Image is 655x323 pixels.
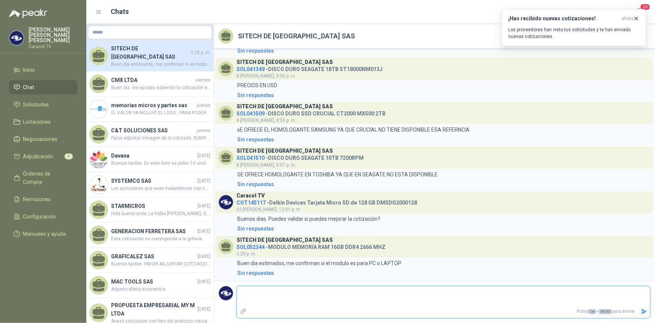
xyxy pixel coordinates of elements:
label: Adjuntar archivos [237,305,250,318]
span: [DATE] [197,177,211,185]
button: Enviar [638,305,650,318]
div: Sin respuestas [237,47,274,55]
span: [DATE] [197,253,211,260]
span: Licitaciones [23,118,51,126]
span: SOL041510 [236,155,265,161]
span: Adjudicación [23,152,54,161]
h4: GENERACION FERRETERA SAS [111,227,196,235]
span: 8 [PERSON_NAME], 8:55 p. m. [236,118,296,123]
span: Negociaciones [23,135,58,143]
a: CMX LTDAviernesBuen dia. me ayudas subiendo la cotización en el formato de ustedes. Gracias [86,71,214,97]
span: COT145117 [236,200,266,206]
a: Sin respuestas [236,180,650,188]
div: Sin respuestas [237,135,274,144]
span: Manuales y ayuda [23,230,66,238]
h4: SITECH DE [GEOGRAPHIC_DATA] SAS [111,44,189,61]
h3: SITECH DE [GEOGRAPHIC_DATA] SAS [236,60,333,64]
p: SE OFRECE HOMOLOGANTE EN TOSHIBA YA QUE EN SEAGATE NO ESTA DISPONIBLE [237,170,438,179]
h1: Chats [111,6,129,17]
span: Favor adjuntar inmagen de lo cotizado. SUBIR COTIZACION EN SU FORMATO [111,135,211,142]
h4: - DISCO DURO SEAGATE 18TB ST18000NM013J [236,64,382,71]
h3: Caracol TV [236,194,265,198]
span: Configuración [23,212,56,221]
span: EL VALOR YA INCLUYE EL LOGO , PARA PODER CUMPLIR CON LA ENTREGA PARA LA FECHA , DEBEMOS TENER RES... [111,109,211,117]
span: ahora [622,15,634,22]
img: Logo peakr [9,9,47,18]
h3: SITECH DE [GEOGRAPHIC_DATA] SAS [236,238,333,242]
a: Company LogoDavana[DATE]Buenas tardes. En este ítem se piden 10 unidades, combinadas y/o alternat... [86,147,214,172]
a: Solicitudes [9,97,77,112]
h3: ¡Has recibido nuevas cotizaciones! [508,15,619,22]
div: Sin respuestas [237,180,274,188]
span: viernes [195,77,211,84]
p: Pulsa + para enviar [250,305,638,318]
span: [DATE] [197,203,211,210]
span: Los auriculares que sean inalambricos con conexión a Bluetooth [111,185,211,192]
a: C&T SOLUCIONES SASjuevesFavor adjuntar inmagen de lo cotizado. SUBIR COTIZACION EN SU FORMATO [86,122,214,147]
span: SOL041509 [236,111,265,117]
button: 20 [632,5,646,19]
h4: - MODULO MEMORIA RAM 16GB DDR4 2666 MHZ [236,242,385,249]
a: Sin respuestas [236,135,650,144]
h4: - DISCO DURO SEAGATE 10TB 7200RPM [236,153,364,160]
span: Solicitudes [23,100,49,109]
a: Sin respuestas [236,47,650,55]
div: Sin respuestas [237,269,274,277]
h3: SITECH DE [GEOGRAPHIC_DATA] SAS [236,105,333,109]
span: Hola buena tarde, Le habla [PERSON_NAME], Quisiera saber por favor para que tipo de vehículo es l... [111,210,211,217]
span: Órdenes de Compra [23,170,70,186]
span: [DATE] [197,152,211,159]
img: Company Logo [219,195,233,209]
img: Company Logo [90,176,108,194]
span: Buenas tardes. FAVOR ADJUNTAR COTIZACION EN SU FORMATO [111,261,211,268]
p: sE OFRECE EL HOMOLOGANTE SAMSUNG YA QUE CRUCIAL NO TIENE DISPONIBLE ESA REFERNCIA [237,126,470,134]
span: [DATE] [197,306,211,313]
span: jueves [197,127,211,134]
span: Adjunto oferta economica [111,286,211,293]
a: Inicio [9,63,77,77]
h4: memorias micros y partes sas [111,101,195,109]
img: Company Logo [219,286,233,300]
span: 2:25 p. m. [236,251,256,256]
a: GRAFICALEZ SAS[DATE]Buenas tardes. FAVOR ADJUNTAR COTIZACION EN SU FORMATO [86,248,214,273]
h4: Davana [111,152,196,160]
span: jueves [197,102,211,109]
img: Company Logo [9,31,24,45]
a: SITECH DE [GEOGRAPHIC_DATA] SAS2:25 p. m.Buen dia estimados, me confirman si el modulo es para PC... [86,41,214,71]
span: Inicio [23,66,35,74]
a: Configuración [9,209,77,224]
h4: CMX LTDA [111,76,194,84]
a: Remisiones [9,192,77,206]
p: [PERSON_NAME] [PERSON_NAME] [PERSON_NAME] [29,27,77,43]
a: Sin respuestas [236,224,650,233]
a: Company LogoSYSTEMCO SAS[DATE]Los auriculares que sean inalambricos con conexión a Bluetooth [86,172,214,197]
a: MAC TOOLS SAS[DATE]Adjunto oferta economica [86,273,214,298]
a: Licitaciones [9,115,77,129]
a: Sin respuestas [236,91,650,99]
span: SOL052344 [236,244,265,250]
span: Remisiones [23,195,51,203]
span: 8 [PERSON_NAME], 8:50 p. m. [236,73,296,79]
p: Buenos dias. Puedes validar si puedes mejorar la cotización? [237,215,380,223]
span: 2:25 p. m. [191,49,211,56]
a: Sin respuestas [236,269,650,277]
p: Los proveedores han visto tus solicitudes y te han enviado nuevas cotizaciones. [508,26,640,40]
span: Buen dia. me ayudas subiendo la cotización en el formato de ustedes. Gracias [111,84,211,91]
span: Esta cotización no corresponde a la grifería [111,235,211,243]
a: GENERACION FERRETERA SAS[DATE]Esta cotización no corresponde a la grifería [86,223,214,248]
h3: SITECH DE [GEOGRAPHIC_DATA] SAS [236,149,333,153]
h2: SITECH DE [GEOGRAPHIC_DATA] SAS [238,31,355,41]
span: Ctrl [588,309,596,314]
h4: PROPUESTA EMPRESARIAL MY M LTDA [111,301,196,318]
h4: - Delkin Devices Tarjeta Micro SD de 128 GB DMSDG2000128 [236,198,417,205]
div: Sin respuestas [237,224,274,233]
a: Órdenes de Compra [9,167,77,189]
p: Buen dia estimados, me confirman si el modulo es para PC o LAPTOP [237,259,401,267]
span: 1 [65,153,73,159]
img: Company Logo [90,100,108,118]
h4: C&T SOLUCIONES SAS [111,126,195,135]
h4: GRAFICALEZ SAS [111,252,196,261]
span: Buenas tardes. En este ítem se piden 10 unidades, combinadas y/o alternativa para entregar las 10... [111,160,211,167]
h4: - DISCO DURO SSD CRUCIAL CT2000 MX500 2TB [236,109,385,116]
span: [DATE] [197,278,211,285]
